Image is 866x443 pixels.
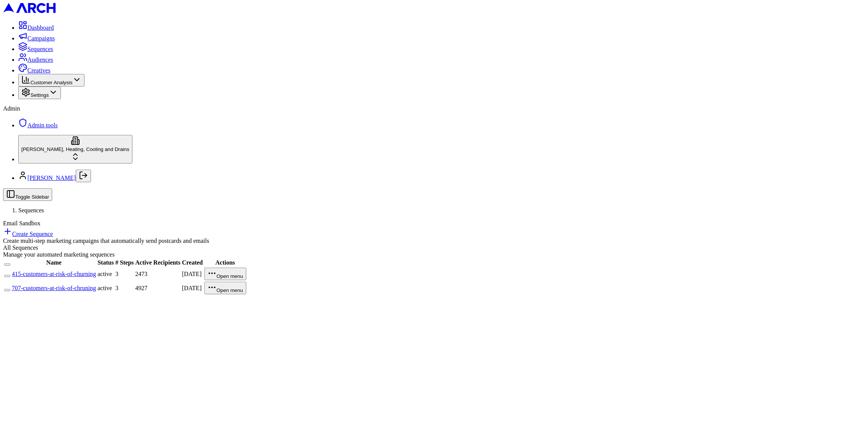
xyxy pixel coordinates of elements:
span: Dashboard [27,24,54,31]
span: Admin tools [27,122,58,128]
a: Dashboard [18,24,54,31]
button: Customer Analysis [18,74,85,87]
div: active [97,271,114,278]
th: # Steps [115,259,134,266]
span: Audiences [27,56,53,63]
span: Sequences [27,46,53,52]
div: active [97,285,114,292]
th: Actions [204,259,247,266]
span: Campaigns [27,35,55,42]
a: Audiences [18,56,53,63]
span: Open menu [217,287,243,293]
a: Create Sequence [3,231,53,237]
button: Open menu [204,282,246,294]
button: Open menu [204,268,246,280]
a: [PERSON_NAME] [27,175,76,181]
th: Status [97,259,114,266]
span: Customer Analysis [30,80,72,85]
th: Created [182,259,203,266]
div: Create multi-step marketing campaigns that automatically send postcards and emails [3,238,863,244]
a: Creatives [18,67,50,74]
button: [PERSON_NAME], Heating, Cooling and Drains [18,135,132,164]
td: 4927 [135,281,181,295]
td: [DATE] [182,281,203,295]
span: [PERSON_NAME], Heating, Cooling and Drains [21,146,129,152]
a: Campaigns [18,35,55,42]
div: Admin [3,105,863,112]
div: Manage your automated marketing sequences [3,251,863,258]
div: Email Sandbox [3,220,863,227]
a: 415-customers-at-risk-of-churning [12,271,96,277]
th: Name [11,259,96,266]
span: Settings [30,92,49,98]
td: 3 [115,281,134,295]
button: Log out [76,170,91,182]
nav: breadcrumb [3,207,863,214]
td: 2473 [135,267,181,281]
th: Active Recipients [135,259,181,266]
span: Open menu [217,273,243,279]
a: Sequences [18,46,53,52]
button: Toggle Sidebar [3,188,52,201]
span: Toggle Sidebar [15,194,49,200]
td: 3 [115,267,134,281]
a: 707-customers-at-risk-of-chruning [12,285,96,291]
button: Settings [18,87,61,99]
a: Admin tools [18,122,58,128]
div: All Sequences [3,244,863,251]
td: [DATE] [182,267,203,281]
span: Creatives [27,67,50,74]
span: Sequences [18,207,44,213]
